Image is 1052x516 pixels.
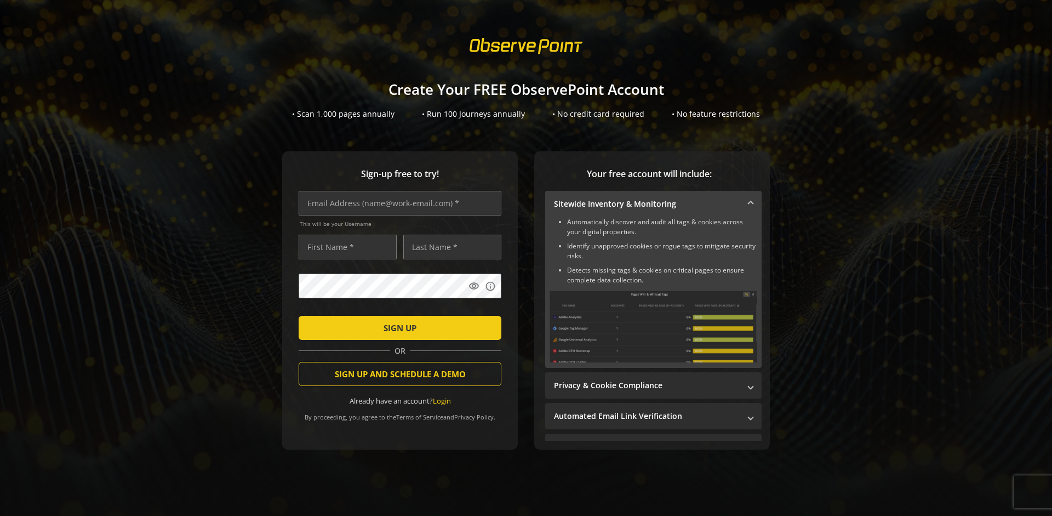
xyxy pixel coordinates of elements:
[545,217,762,368] div: Sitewide Inventory & Monitoring
[396,413,443,421] a: Terms of Service
[554,199,740,209] mat-panel-title: Sitewide Inventory & Monitoring
[485,281,496,292] mat-icon: info
[545,168,753,180] span: Your free account will include:
[454,413,494,421] a: Privacy Policy
[299,191,501,216] input: Email Address (name@work-email.com) *
[552,109,644,120] div: • No credit card required
[545,403,762,429] mat-expansion-panel-header: Automated Email Link Verification
[433,396,451,406] a: Login
[554,411,740,422] mat-panel-title: Automated Email Link Verification
[545,434,762,460] mat-expansion-panel-header: Performance Monitoring with Web Vitals
[672,109,760,120] div: • No feature restrictions
[554,380,740,391] mat-panel-title: Privacy & Cookie Compliance
[300,220,501,228] span: This will be your Username
[299,396,501,406] div: Already have an account?
[567,241,757,261] li: Identify unapproved cookies or rogue tags to mitigate security risks.
[292,109,395,120] div: • Scan 1,000 pages annually
[422,109,525,120] div: • Run 100 Journeys annually
[468,281,479,292] mat-icon: visibility
[545,372,762,399] mat-expansion-panel-header: Privacy & Cookie Compliance
[567,265,757,285] li: Detects missing tags & cookies on critical pages to ensure complete data collection.
[299,168,501,180] span: Sign-up free to try!
[390,345,410,356] span: OR
[335,364,466,384] span: SIGN UP AND SCHEDULE A DEMO
[299,406,501,421] div: By proceeding, you agree to the and .
[384,318,416,338] span: SIGN UP
[550,291,757,362] img: Sitewide Inventory & Monitoring
[545,191,762,217] mat-expansion-panel-header: Sitewide Inventory & Monitoring
[299,235,397,259] input: First Name *
[299,316,501,340] button: SIGN UP
[567,217,757,237] li: Automatically discover and audit all tags & cookies across your digital properties.
[403,235,501,259] input: Last Name *
[299,362,501,386] button: SIGN UP AND SCHEDULE A DEMO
